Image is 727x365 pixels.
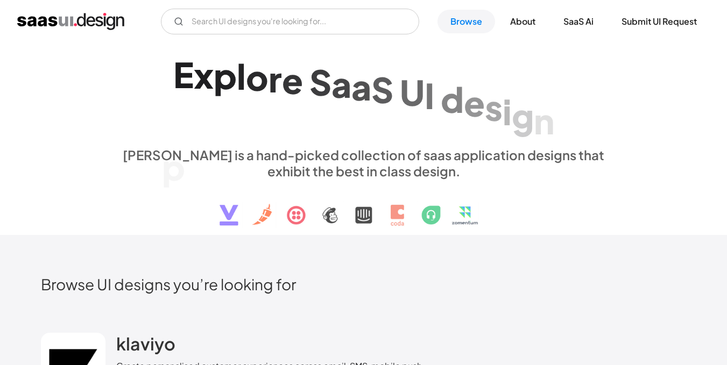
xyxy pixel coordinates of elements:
a: SaaS Ai [550,10,606,33]
div: I [425,75,434,116]
div: n [534,100,554,141]
div: a [351,66,371,107]
div: i [503,90,512,132]
a: Submit UI Request [609,10,710,33]
div: p [214,54,237,96]
div: x [194,54,214,95]
div: s [485,86,503,127]
a: klaviyo [116,333,175,360]
a: Browse [437,10,495,33]
div: a [331,63,351,105]
div: l [237,55,246,97]
h2: Browse UI designs you’re looking for [41,275,687,294]
div: p [162,146,185,188]
a: About [497,10,548,33]
div: S [309,61,331,103]
h1: Explore SaaS UI design patterns & interactions. [116,54,611,137]
div: E [173,54,194,95]
div: [PERSON_NAME] is a hand-picked collection of saas application designs that exhibit the best in cl... [116,147,611,179]
div: o [246,56,269,98]
div: e [282,59,303,101]
div: S [371,68,393,110]
a: home [17,13,124,30]
div: r [269,58,282,99]
form: Email Form [161,9,419,34]
h2: klaviyo [116,333,175,354]
div: U [400,71,425,113]
input: Search UI designs you're looking for... [161,9,419,34]
div: d [441,78,464,120]
div: g [512,95,534,137]
div: e [464,82,485,124]
img: text, icon, saas logo [201,179,527,235]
